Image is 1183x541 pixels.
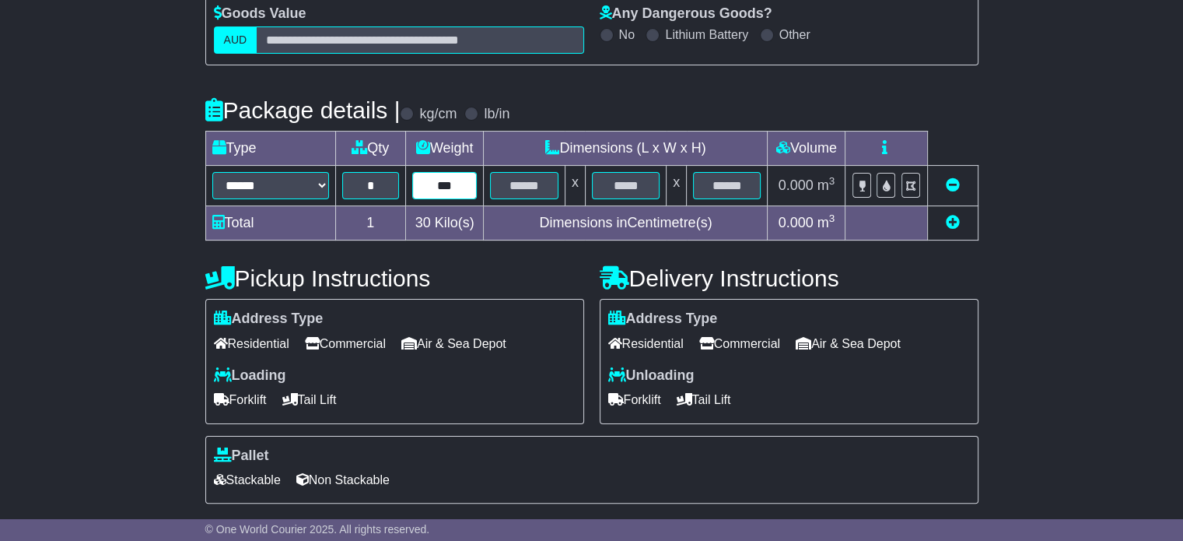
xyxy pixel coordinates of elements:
[829,213,835,224] sup: 3
[608,388,661,412] span: Forklift
[768,132,845,166] td: Volume
[214,26,257,54] label: AUD
[817,177,835,193] span: m
[796,332,901,356] span: Air & Sea Depot
[205,132,335,166] td: Type
[214,367,286,385] label: Loading
[608,332,684,356] span: Residential
[214,332,289,356] span: Residential
[608,367,695,385] label: Unloading
[401,332,506,356] span: Air & Sea Depot
[405,206,484,241] td: Kilo(s)
[205,97,401,123] h4: Package details |
[619,27,635,42] label: No
[946,177,960,193] a: Remove this item
[779,215,814,230] span: 0.000
[415,215,431,230] span: 30
[205,523,430,536] span: © One World Courier 2025. All rights reserved.
[600,265,978,291] h4: Delivery Instructions
[214,468,281,492] span: Stackable
[699,332,780,356] span: Commercial
[214,5,306,23] label: Goods Value
[405,132,484,166] td: Weight
[214,388,267,412] span: Forklift
[296,468,390,492] span: Non Stackable
[817,215,835,230] span: m
[214,311,324,328] label: Address Type
[205,265,584,291] h4: Pickup Instructions
[665,27,748,42] label: Lithium Battery
[608,311,718,328] label: Address Type
[667,166,687,206] td: x
[677,388,731,412] span: Tail Lift
[484,132,768,166] td: Dimensions (L x W x H)
[779,177,814,193] span: 0.000
[282,388,337,412] span: Tail Lift
[779,27,810,42] label: Other
[946,215,960,230] a: Add new item
[829,175,835,187] sup: 3
[600,5,772,23] label: Any Dangerous Goods?
[484,206,768,241] td: Dimensions in Centimetre(s)
[335,206,405,241] td: 1
[484,106,509,123] label: lb/in
[305,332,386,356] span: Commercial
[419,106,457,123] label: kg/cm
[205,206,335,241] td: Total
[214,448,269,465] label: Pallet
[335,132,405,166] td: Qty
[565,166,585,206] td: x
